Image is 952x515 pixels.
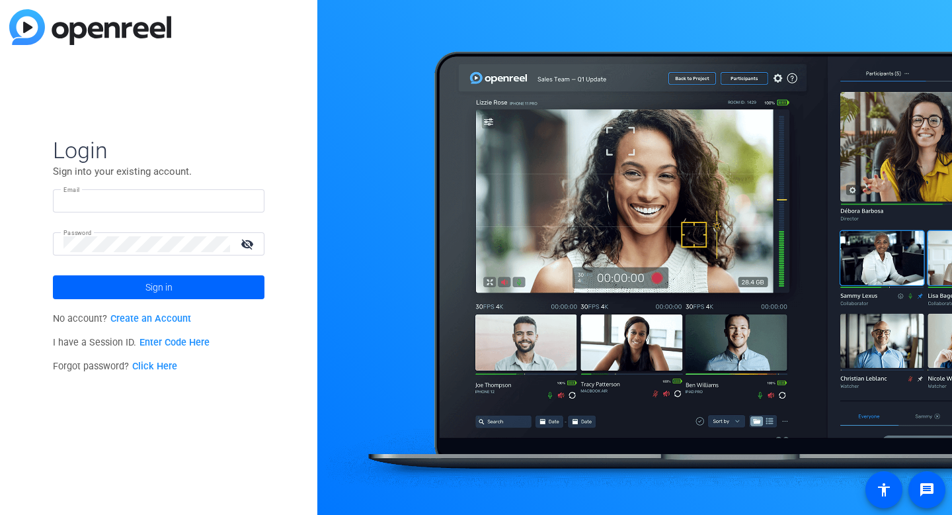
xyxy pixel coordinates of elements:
a: Create an Account [110,313,191,324]
img: blue-gradient.svg [9,9,171,45]
button: Sign in [53,275,264,299]
mat-label: Email [63,186,80,193]
span: Forgot password? [53,361,177,372]
mat-icon: message [919,482,935,498]
a: Enter Code Here [139,337,210,348]
a: Click Here [132,361,177,372]
span: Login [53,136,264,164]
p: Sign into your existing account. [53,164,264,179]
mat-icon: accessibility [876,482,892,498]
mat-icon: visibility_off [233,234,264,254]
span: No account? [53,313,191,324]
input: Enter Email Address [63,193,254,209]
span: I have a Session ID. [53,337,210,348]
mat-label: Password [63,229,92,236]
span: Sign in [145,271,173,304]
